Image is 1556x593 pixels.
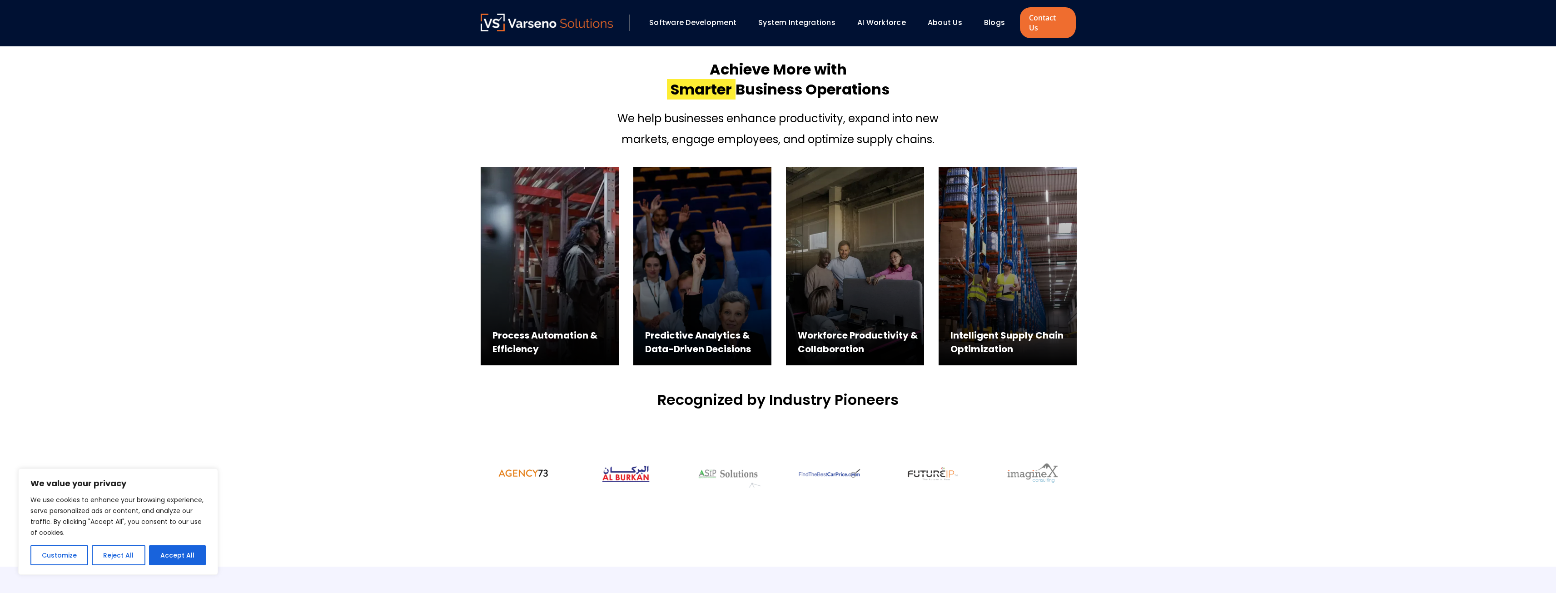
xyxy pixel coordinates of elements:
button: Accept All [149,545,206,565]
div: About Us [923,15,975,30]
p: We value your privacy [30,478,206,489]
div: Software Development [645,15,749,30]
div: Blogs [979,15,1018,30]
div: AI Workforce [853,15,919,30]
span: Smarter [667,79,736,100]
p: We help businesses enhance productivity, expand into new [617,110,939,127]
a: AI Workforce [857,17,906,28]
div: Intelligent Supply Chain Optimization [950,329,1077,356]
button: Customize [30,545,88,565]
div: Predictive Analytics & Data-Driven Decisions [645,329,771,356]
a: Contact Us [1020,7,1075,38]
a: Varseno Solutions – Product Engineering & IT Services [481,14,613,32]
h2: Achieve More with Business Operations [667,60,890,100]
div: Process Automation & Efficiency [492,329,619,356]
button: Reject All [92,545,145,565]
a: System Integrations [758,17,835,28]
div: Workforce Productivity & Collaboration [798,329,924,356]
a: Blogs [984,17,1005,28]
div: System Integrations [754,15,848,30]
a: Software Development [649,17,736,28]
a: About Us [928,17,962,28]
h4: Recognized by Industry Pioneers [657,389,899,411]
p: We use cookies to enhance your browsing experience, serve personalized ads or content, and analyz... [30,494,206,538]
img: Varseno Solutions – Product Engineering & IT Services [481,14,613,31]
p: markets, engage employees, and optimize supply chains. [617,131,939,148]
